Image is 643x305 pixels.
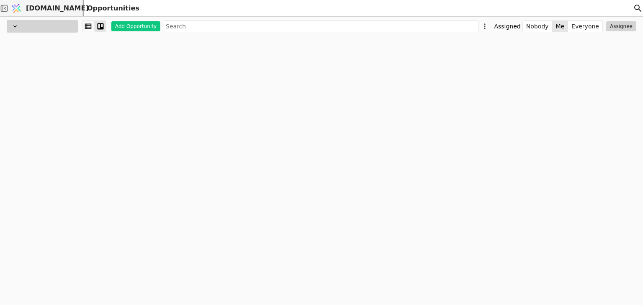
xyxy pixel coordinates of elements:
a: [DOMAIN_NAME] [8,0,84,16]
div: Assigned [494,20,520,32]
a: Add Opportunity [106,21,160,31]
h2: Opportunities [84,3,139,13]
button: Assignee [606,21,636,31]
input: Search [164,20,479,32]
img: Logo [10,0,23,16]
button: Everyone [568,20,602,32]
button: Nobody [523,20,553,32]
span: [DOMAIN_NAME] [26,3,89,13]
button: Add Opportunity [111,21,160,31]
button: Me [552,20,568,32]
